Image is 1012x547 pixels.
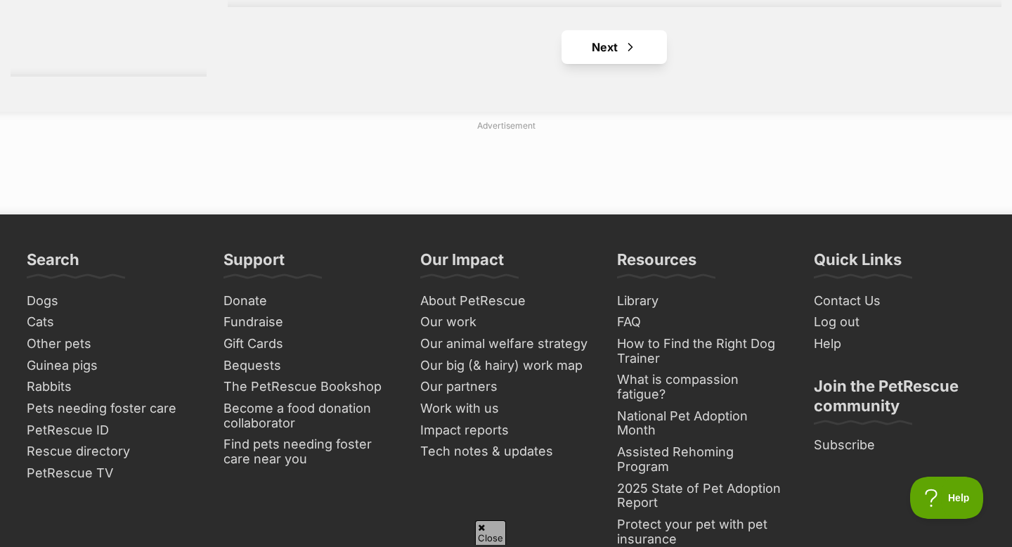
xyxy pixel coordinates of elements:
[611,369,794,405] a: What is compassion fatigue?
[218,290,401,312] a: Donate
[910,477,984,519] iframe: Help Scout Beacon - Open
[808,311,991,333] a: Log out
[21,463,204,484] a: PetRescue TV
[223,250,285,278] h3: Support
[611,442,794,477] a: Assisted Rehoming Program
[562,30,667,64] a: Next page
[420,250,504,278] h3: Our Impact
[617,250,696,278] h3: Resources
[415,290,597,312] a: About PetRescue
[415,355,597,377] a: Our big (& hairy) work map
[21,398,204,420] a: Pets needing foster care
[808,435,991,456] a: Subscribe
[218,434,401,470] a: Find pets needing foster care near you
[228,30,1001,64] nav: Pagination
[218,376,401,398] a: The PetRescue Bookshop
[218,311,401,333] a: Fundraise
[814,250,902,278] h3: Quick Links
[611,478,794,514] a: 2025 State of Pet Adoption Report
[814,376,985,424] h3: Join the PetRescue community
[808,333,991,355] a: Help
[415,311,597,333] a: Our work
[475,520,506,545] span: Close
[611,311,794,333] a: FAQ
[415,420,597,442] a: Impact reports
[218,355,401,377] a: Bequests
[415,333,597,355] a: Our animal welfare strategy
[21,441,204,463] a: Rescue directory
[415,376,597,398] a: Our partners
[611,290,794,312] a: Library
[808,290,991,312] a: Contact Us
[415,441,597,463] a: Tech notes & updates
[21,355,204,377] a: Guinea pigs
[27,250,79,278] h3: Search
[415,398,597,420] a: Work with us
[21,290,204,312] a: Dogs
[611,406,794,442] a: National Pet Adoption Month
[218,333,401,355] a: Gift Cards
[21,333,204,355] a: Other pets
[611,333,794,369] a: How to Find the Right Dog Trainer
[21,311,204,333] a: Cats
[21,376,204,398] a: Rabbits
[21,420,204,442] a: PetRescue ID
[218,398,401,434] a: Become a food donation collaborator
